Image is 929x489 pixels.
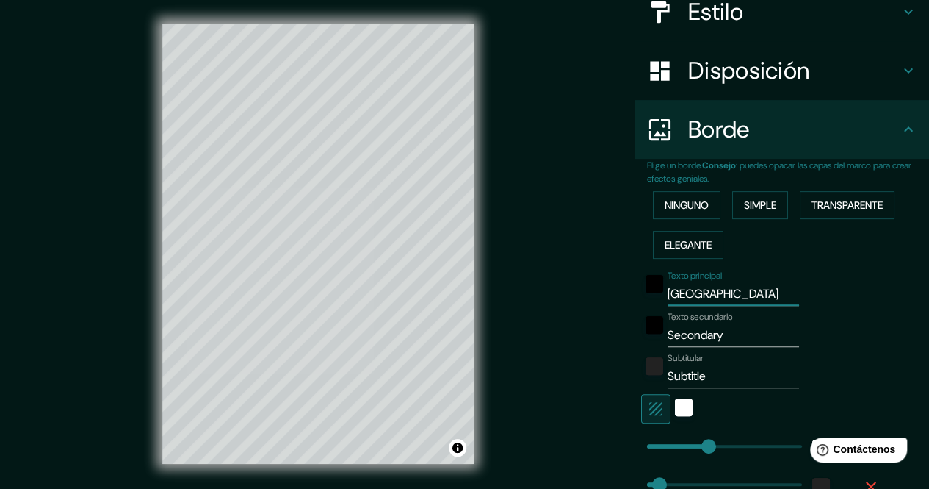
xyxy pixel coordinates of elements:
div: Disposición [635,41,929,100]
button: Activar o desactivar atribución [449,439,466,457]
button: Ninguno [653,191,720,219]
button: Simple [732,191,788,219]
button: Transparente [800,191,894,219]
button: negro [646,275,663,293]
button: negro [646,316,663,334]
button: Elegante [653,231,723,259]
button: color-222222 [646,357,663,375]
div: Borde [635,100,929,159]
font: Elige un borde. [647,160,702,171]
font: : puedes opacar las capas del marco para crear efectos geniales. [647,160,911,185]
font: Simple [744,199,776,212]
font: Borde [688,114,750,145]
font: Texto principal [668,270,722,282]
button: blanco [675,399,693,416]
iframe: Lanzador de widgets de ayuda [798,432,913,473]
font: Disposición [688,55,809,86]
font: Elegante [665,238,712,251]
font: Ninguno [665,199,709,212]
font: Consejo [702,160,736,171]
font: Subtitular [668,352,704,364]
font: Transparente [811,199,883,212]
font: Texto secundario [668,311,733,323]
